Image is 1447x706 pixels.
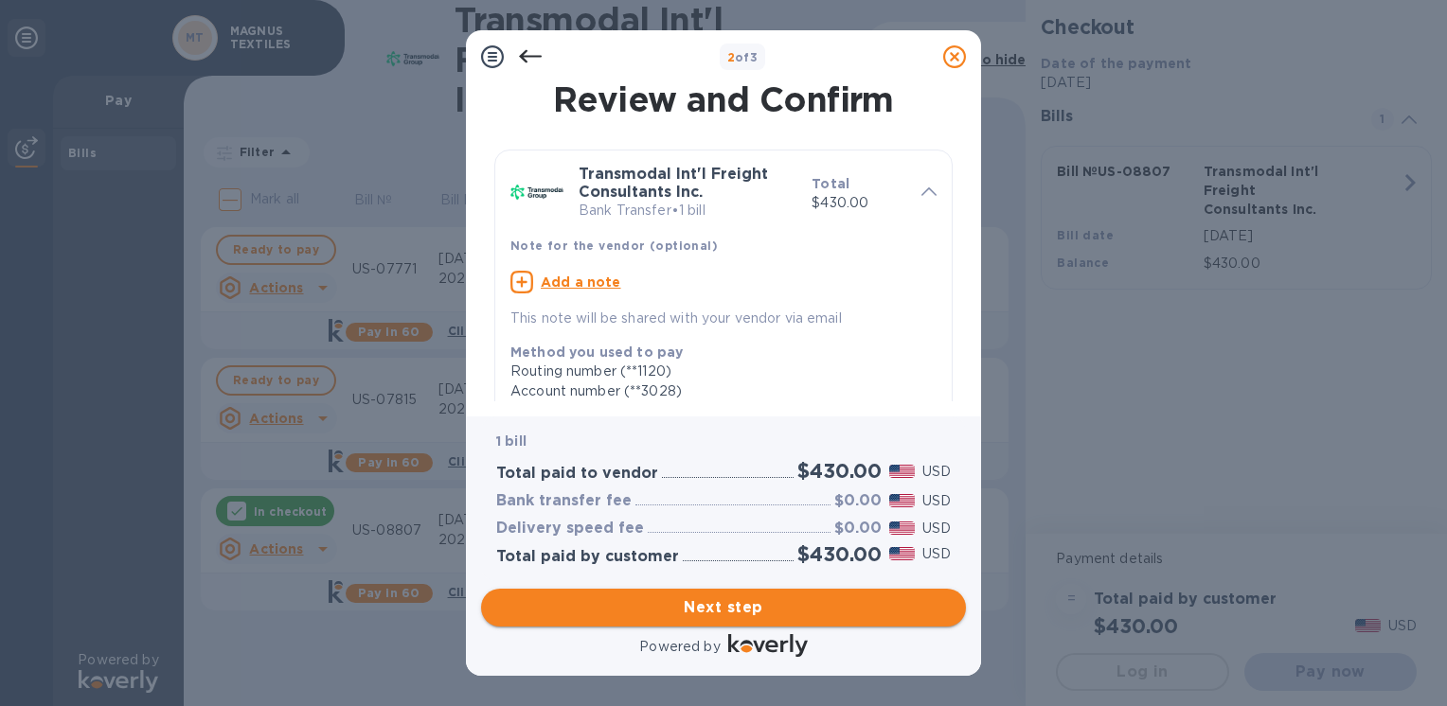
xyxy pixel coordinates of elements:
img: USD [889,521,915,535]
div: Transmodal Int'l Freight Consultants Inc.Bank Transfer•1 billTotal$430.00Note for the vendor (opt... [510,166,937,328]
span: Next step [496,596,951,619]
div: Account number (**3028) [510,381,921,401]
div: Routing number (**1120) [510,362,921,381]
h2: $430.00 [797,542,882,566]
span: 2 [727,50,735,64]
h3: $0.00 [834,492,882,510]
p: USD [922,519,951,538]
p: This note will be shared with your vendor via email [510,309,937,328]
img: Logo [728,634,808,657]
b: Transmodal Int'l Freight Consultants Inc. [579,165,768,201]
img: USD [889,465,915,478]
img: USD [889,494,915,507]
img: USD [889,547,915,560]
h1: Review and Confirm [491,79,956,119]
button: Next step [481,589,966,627]
p: USD [922,544,951,564]
h3: $0.00 [834,520,882,538]
b: Note for the vendor (optional) [510,238,718,253]
b: Total [812,176,849,191]
h3: Delivery speed fee [496,520,644,538]
b: of 3 [727,50,759,64]
b: Method you used to pay [510,344,683,360]
h3: Total paid by customer [496,548,679,566]
h3: Total paid to vendor [496,465,658,483]
h3: Bank transfer fee [496,492,632,510]
p: $430.00 [812,193,906,213]
h2: $430.00 [797,459,882,483]
u: Add a note [541,274,621,290]
b: 1 bill [496,433,527,449]
p: USD [922,491,951,511]
p: Powered by [639,637,720,657]
p: Bank Transfer • 1 bill [579,201,796,221]
p: USD [922,462,951,482]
